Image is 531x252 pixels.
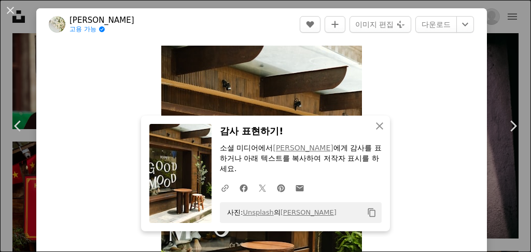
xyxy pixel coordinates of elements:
a: [PERSON_NAME] [69,15,134,25]
a: 다음 [495,76,531,176]
p: 소셜 미디어에서 에게 감사를 표하거나 아래 텍스트를 복사하여 저작자 표시를 하세요. [220,143,382,174]
a: 이메일로 공유에 공유 [290,177,309,198]
button: 이미지 편집 [350,16,411,33]
button: 좋아요 [300,16,320,33]
img: Duong Ngan의 프로필로 이동 [49,16,65,33]
a: 고용 가능 [69,25,134,34]
button: 컬렉션에 추가 [325,16,345,33]
a: Pinterest에 공유 [272,177,290,198]
a: Twitter에 공유 [253,177,272,198]
a: 다운로드 [415,16,457,33]
span: 사진: 의 [222,204,337,221]
button: 다운로드 크기 선택 [456,16,474,33]
a: Unsplash [243,208,273,216]
button: 클립보드에 복사하기 [363,204,381,221]
h3: 감사 표현하기! [220,124,382,139]
a: [PERSON_NAME] [281,208,337,216]
a: Facebook에 공유 [234,177,253,198]
a: [PERSON_NAME] [273,144,333,152]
